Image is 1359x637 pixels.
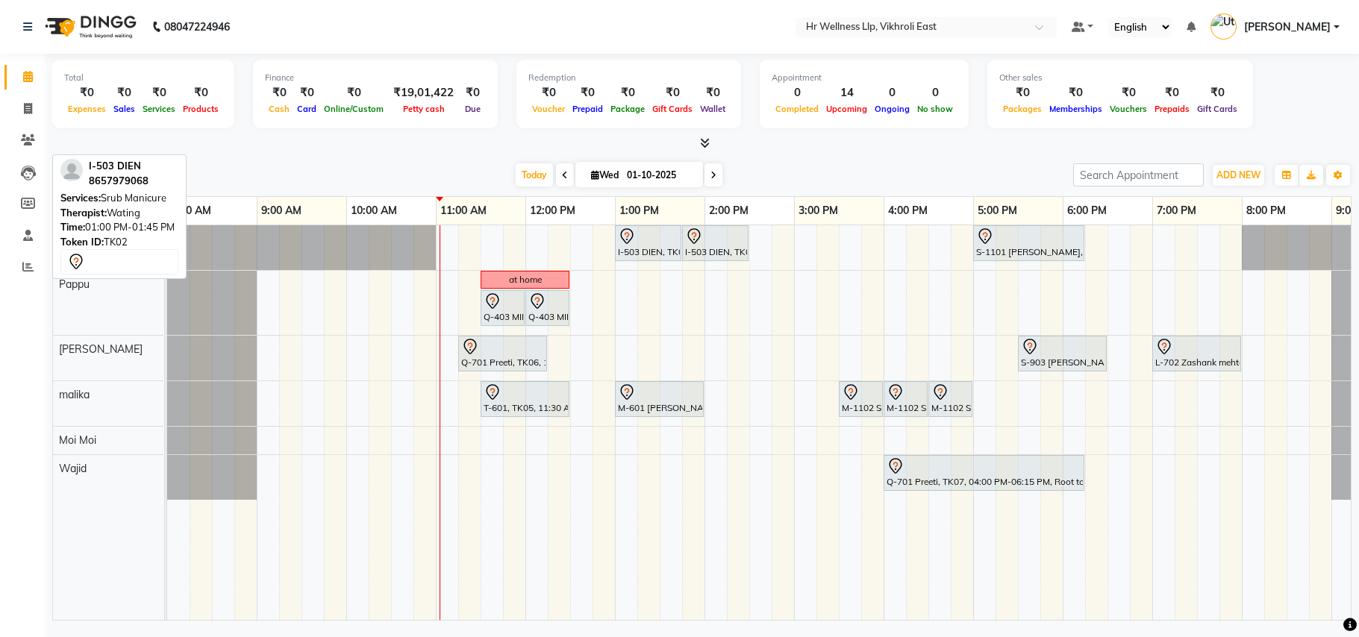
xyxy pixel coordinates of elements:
[772,84,822,101] div: 0
[60,207,107,219] span: Therapist:
[1213,165,1264,186] button: ADD NEW
[975,228,1083,259] div: S-1101 [PERSON_NAME], TK04, 05:00 PM-06:15 PM, Richfeel Facial - (New)
[59,433,96,447] span: Moi Moi
[179,84,222,101] div: ₹0
[1193,84,1241,101] div: ₹0
[320,84,387,101] div: ₹0
[110,84,139,101] div: ₹0
[622,164,697,186] input: 2025-10-01
[528,104,569,114] span: Voucher
[139,84,179,101] div: ₹0
[64,104,110,114] span: Expenses
[60,220,178,235] div: 01:00 PM-01:45 PM
[840,383,881,415] div: M-1102 Shruti, TK01, 03:30 PM-04:00 PM, Underarms Waxing
[795,200,842,222] a: 3:00 PM
[482,292,523,324] div: Q-403 MILIND, TK08, 11:30 AM-12:00 PM, Foot Reflexology 30 Min - (New)
[60,206,178,221] div: Wating
[265,84,293,101] div: ₹0
[1019,338,1105,369] div: S-903 [PERSON_NAME], TK03, 05:30 PM-06:30 PM, Massage 60 Min
[822,84,871,101] div: 14
[616,383,702,415] div: M-601 [PERSON_NAME], TK09, 01:00 PM-02:00 PM, Swedish 60 Min - (New)
[1243,200,1290,222] a: 8:00 PM
[999,104,1046,114] span: Packages
[60,236,104,248] span: Token ID:
[437,200,490,222] a: 11:00 AM
[64,84,110,101] div: ₹0
[696,104,729,114] span: Wallet
[607,84,649,101] div: ₹0
[884,200,931,222] a: 4:00 PM
[885,383,926,415] div: M-1102 Shruti, TK01, 04:00 PM-04:30 PM, Full arms Waxing
[60,192,101,204] span: Services:
[60,221,85,233] span: Time:
[885,457,1083,489] div: Q-701 Preeti, TK07, 04:00 PM-06:15 PM, Root touch up (Inoa up to Women)
[1046,104,1106,114] span: Memberships
[60,235,178,250] div: TK02
[59,462,87,475] span: Wajid
[482,383,568,415] div: T-601, TK05, 11:30 AM-12:30 PM, Massage 60 Min
[649,84,696,101] div: ₹0
[347,200,401,222] a: 10:00 AM
[64,72,222,84] div: Total
[1193,104,1241,114] span: Gift Cards
[649,104,696,114] span: Gift Cards
[1151,84,1193,101] div: ₹0
[822,104,871,114] span: Upcoming
[528,72,729,84] div: Redemption
[257,200,305,222] a: 9:00 AM
[509,273,542,286] div: at home
[461,104,484,114] span: Due
[569,104,607,114] span: Prepaid
[1151,104,1193,114] span: Prepaids
[930,383,971,415] div: M-1102 Shruti, TK01, 04:30 PM-05:00 PM, Half legs Waxing
[320,104,387,114] span: Online/Custom
[387,84,460,101] div: ₹19,01,422
[265,104,293,114] span: Cash
[1216,169,1260,181] span: ADD NEW
[59,342,143,356] span: [PERSON_NAME]
[167,200,215,222] a: 8:00 AM
[526,200,579,222] a: 12:00 PM
[179,104,222,114] span: Products
[1106,84,1151,101] div: ₹0
[265,72,486,84] div: Finance
[569,84,607,101] div: ₹0
[1046,84,1106,101] div: ₹0
[974,200,1021,222] a: 5:00 PM
[59,388,90,401] span: malika
[399,104,449,114] span: Petty cash
[101,192,166,204] span: Srub Manicure
[528,84,569,101] div: ₹0
[913,84,957,101] div: 0
[999,72,1241,84] div: Other sales
[139,104,179,114] span: Services
[1153,200,1200,222] a: 7:00 PM
[1154,338,1240,369] div: L-702 Zashank mehta, TK10, 07:00 PM-08:00 PM, Deep Tissue 60 Min - (New)
[38,6,140,48] img: logo
[587,169,622,181] span: Wed
[871,104,913,114] span: Ongoing
[527,292,568,324] div: Q-403 MILIND, TK08, 12:00 PM-12:30 PM, Foot Reflexology 30 Min - (New)
[871,84,913,101] div: 0
[1210,13,1237,40] img: Uttam Chavan
[293,84,320,101] div: ₹0
[772,104,822,114] span: Completed
[164,6,230,48] b: 08047224946
[460,84,486,101] div: ₹0
[616,200,663,222] a: 1:00 PM
[89,160,141,172] span: I-503 DIEN
[696,84,729,101] div: ₹0
[772,72,957,84] div: Appointment
[1244,19,1331,35] span: [PERSON_NAME]
[460,338,546,369] div: Q-701 Preeti, TK06, 11:15 AM-12:15 PM, Massage 60 Min
[1063,200,1110,222] a: 6:00 PM
[1106,104,1151,114] span: Vouchers
[616,228,680,259] div: I-503 DIEN, TK02, 01:00 PM-01:45 PM, Srub Manicure
[60,159,83,181] img: profile
[913,104,957,114] span: No show
[1073,163,1204,186] input: Search Appointment
[705,200,752,222] a: 2:00 PM
[110,104,139,114] span: Sales
[999,84,1046,101] div: ₹0
[293,104,320,114] span: Card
